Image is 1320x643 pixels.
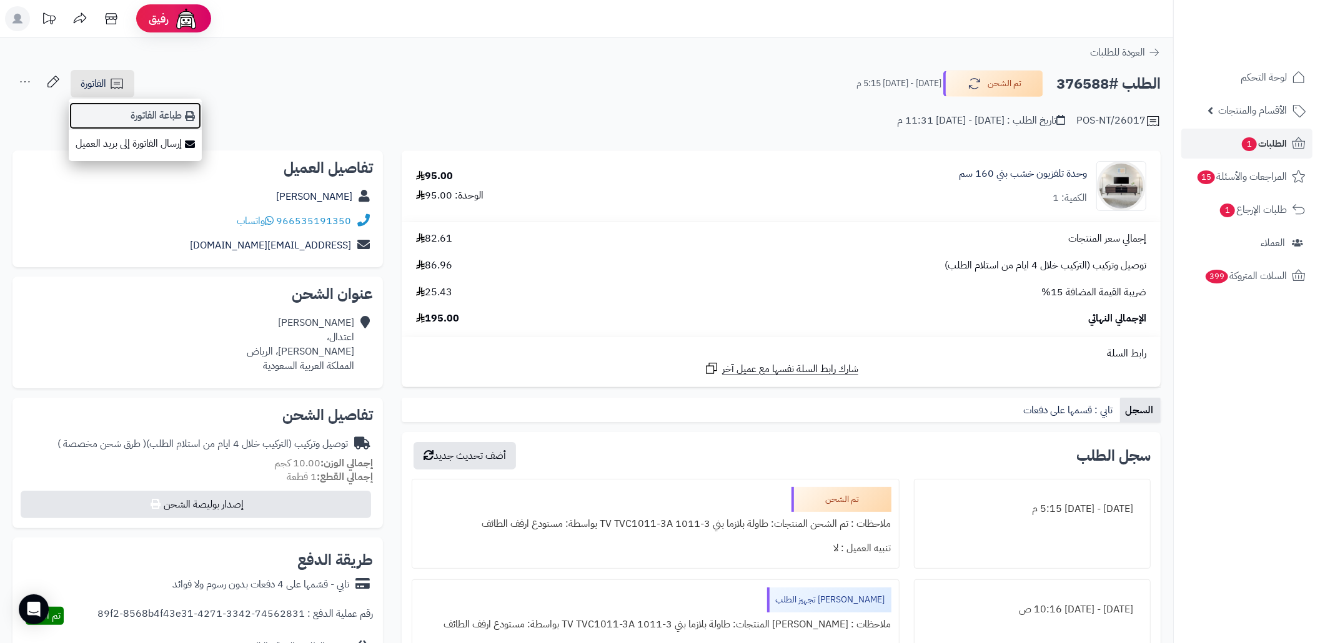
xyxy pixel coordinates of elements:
[190,238,351,253] a: [EMAIL_ADDRESS][DOMAIN_NAME]
[1056,71,1161,97] h2: الطلب #376588
[1242,137,1257,151] span: 1
[1198,170,1215,184] span: 15
[959,167,1087,181] a: وحدة تلفزيون خشب بني 160 سم
[317,469,373,484] strong: إجمالي القطع:
[416,258,452,273] span: 86.96
[407,346,1156,361] div: رابط السلة
[943,71,1043,97] button: تم الشحن
[416,169,453,184] div: 95.00
[704,361,858,376] a: شارك رابط السلة نفسها مع عميل آخر
[22,160,373,175] h2: تفاصيل العميل
[420,612,891,637] div: ملاحظات : [PERSON_NAME] المنتجات: طاولة بلازما بني 3-1011 TV TVC1011-3A بواسطة: مستودع ارفف الطائف
[1090,45,1145,60] span: العودة للطلبات
[420,512,891,536] div: ملاحظات : تم الشحن المنتجات: طاولة بلازما بني 3-1011 TV TVC1011-3A بواسطة: مستودع ارفف الطائف
[416,285,452,300] span: 25.43
[416,189,484,203] div: الوحدة: 95.00
[1053,191,1087,205] div: الكمية: 1
[247,316,354,373] div: [PERSON_NAME] اعتدال، [PERSON_NAME]، الرياض المملكة العربية السعودية
[276,189,352,204] a: [PERSON_NAME]
[174,6,199,31] img: ai-face.png
[1181,261,1313,291] a: السلات المتروكة399
[416,312,459,326] span: 195.00
[1076,114,1161,129] div: POS-NT/26017
[1204,267,1287,285] span: السلات المتروكة
[287,469,373,484] small: 1 قطعة
[856,77,941,90] small: [DATE] - [DATE] 5:15 م
[767,587,891,612] div: [PERSON_NAME] تجهيز الطلب
[81,76,106,91] span: الفاتورة
[1261,234,1285,252] span: العملاء
[33,6,64,34] a: تحديثات المنصة
[1241,135,1287,152] span: الطلبات
[172,577,349,592] div: تابي - قسّمها على 4 دفعات بدون رسوم ولا فوائد
[922,497,1143,521] div: [DATE] - [DATE] 5:15 م
[1220,204,1235,217] span: 1
[945,258,1146,273] span: توصيل وتركيب (التركيب خلال 4 ايام من استلام الطلب)
[19,594,49,624] div: Open Intercom Messenger
[1097,161,1146,211] img: 1750491430-220601011445-90x90.jpg
[22,287,373,302] h2: عنوان الشحن
[1181,162,1313,192] a: المراجعات والأسئلة15
[1181,228,1313,258] a: العملاء
[1018,398,1120,423] a: تابي : قسمها على دفعات
[1088,312,1146,326] span: الإجمالي النهائي
[792,487,891,512] div: تم الشحن
[320,456,373,471] strong: إجمالي الوزن:
[420,536,891,561] div: تنبيه العميل : لا
[1120,398,1161,423] a: السجل
[1076,448,1151,463] h3: سجل الطلب
[22,408,373,423] h2: تفاصيل الشحن
[237,214,274,228] a: واتساب
[1206,270,1228,283] span: 399
[97,607,373,625] div: رقم عملية الدفع : 74562831-3342-4271-89f2-8568b4f43e31
[71,70,134,97] a: الفاتورة
[57,436,146,451] span: ( طرق شحن مخصصة )
[57,437,348,451] div: توصيل وتركيب (التركيب خلال 4 ايام من استلام الطلب)
[69,130,202,158] a: إرسال الفاتورة إلى بريد العميل
[21,491,371,518] button: إصدار بوليصة الشحن
[1181,62,1313,92] a: لوحة التحكم
[722,362,858,376] span: شارك رابط السلة نفسها مع عميل آخر
[922,597,1143,622] div: [DATE] - [DATE] 10:16 ص
[274,456,373,471] small: 10.00 كجم
[69,102,202,130] a: طباعة الفاتورة
[1241,69,1287,86] span: لوحة التحكم
[1068,232,1146,246] span: إجمالي سعر المنتجات
[1196,168,1287,185] span: المراجعات والأسئلة
[276,214,351,228] a: 966535191350
[414,442,516,469] button: أضف تحديث جديد
[1041,285,1146,300] span: ضريبة القيمة المضافة 15%
[149,11,169,26] span: رفيق
[416,232,452,246] span: 82.61
[897,114,1065,128] div: تاريخ الطلب : [DATE] - [DATE] 11:31 م
[1181,195,1313,225] a: طلبات الإرجاع1
[1219,201,1287,218] span: طلبات الإرجاع
[297,552,373,567] h2: طريقة الدفع
[1181,129,1313,159] a: الطلبات1
[1218,102,1287,119] span: الأقسام والمنتجات
[1090,45,1161,60] a: العودة للطلبات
